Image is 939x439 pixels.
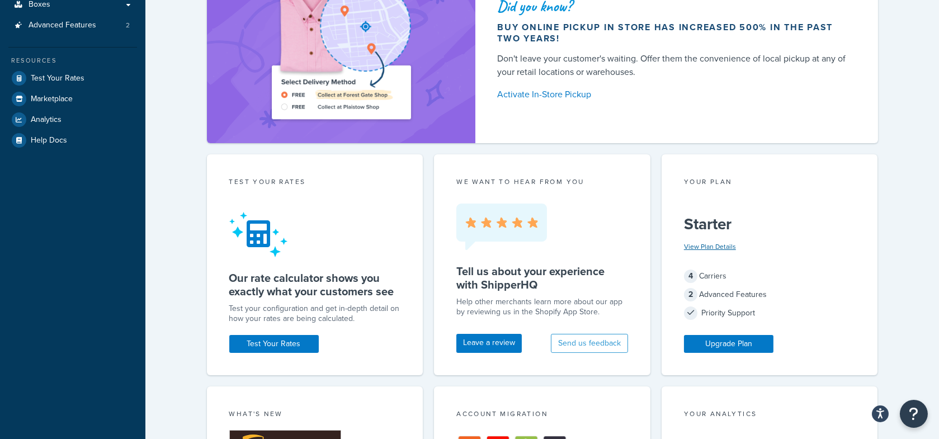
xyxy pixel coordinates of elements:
[8,56,137,65] div: Resources
[684,270,697,283] span: 4
[126,21,130,30] span: 2
[684,242,736,252] a: View Plan Details
[456,265,628,291] h5: Tell us about your experience with ShipperHQ
[29,21,96,30] span: Advanced Features
[229,335,319,353] a: Test Your Rates
[456,177,628,187] p: we want to hear from you
[684,268,856,284] div: Carriers
[229,409,401,422] div: What's New
[456,409,628,422] div: Account Migration
[229,177,401,190] div: Test your rates
[684,409,856,422] div: Your Analytics
[551,334,628,353] button: Send us feedback
[8,89,137,109] a: Marketplace
[684,287,856,303] div: Advanced Features
[684,288,697,301] span: 2
[684,305,856,321] div: Priority Support
[8,130,137,150] a: Help Docs
[31,136,67,145] span: Help Docs
[498,22,851,44] div: Buy online pickup in store has increased 500% in the past two years!
[31,115,62,125] span: Analytics
[684,215,856,233] h5: Starter
[229,304,401,324] div: Test your configuration and get in-depth detail on how your rates are being calculated.
[31,95,73,104] span: Marketplace
[8,110,137,130] a: Analytics
[8,15,137,36] a: Advanced Features2
[498,52,851,79] div: Don't leave your customer's waiting. Offer them the convenience of local pickup at any of your re...
[31,74,84,83] span: Test Your Rates
[900,400,928,428] button: Open Resource Center
[456,297,628,317] p: Help other merchants learn more about our app by reviewing us in the Shopify App Store.
[8,15,137,36] li: Advanced Features
[456,334,522,353] a: Leave a review
[8,68,137,88] a: Test Your Rates
[684,335,773,353] a: Upgrade Plan
[684,177,856,190] div: Your Plan
[229,271,401,298] h5: Our rate calculator shows you exactly what your customers see
[498,87,851,102] a: Activate In-Store Pickup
